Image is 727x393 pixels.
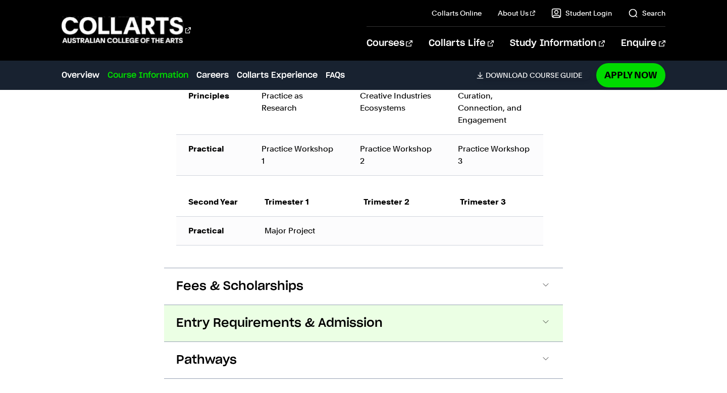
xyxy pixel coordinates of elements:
a: Enquire [621,27,665,60]
span: Download [486,71,528,80]
a: Collarts Online [432,8,482,18]
strong: Practical [188,226,224,235]
a: Search [628,8,665,18]
td: Practice Workshop 3 [446,134,543,175]
td: Practice as Research [249,81,347,134]
a: Student Login [551,8,612,18]
strong: Trimester 2 [363,197,409,207]
a: Apply Now [596,63,665,87]
td: Curation, Connection, and Engagement [446,81,543,134]
strong: Practical [188,144,224,154]
td: Major Project [252,216,543,245]
button: Pathways [164,342,563,378]
a: FAQs [326,69,345,81]
a: Study Information [510,27,605,60]
a: Collarts Life [429,27,494,60]
td: Creative Industries Ecosystems [348,81,446,134]
td: Practice Workshop 2 [348,134,446,175]
strong: Trimester 1 [265,197,309,207]
a: DownloadCourse Guide [477,71,590,80]
span: Fees & Scholarships [176,278,303,294]
strong: Trimester 3 [460,197,506,207]
a: Courses [367,27,412,60]
a: About Us [498,8,535,18]
a: Course Information [108,69,188,81]
span: Pathways [176,352,237,368]
strong: Second Year [188,197,238,207]
td: Practice Workshop 1 [249,134,347,175]
div: Go to homepage [62,16,191,44]
a: Collarts Experience [237,69,318,81]
button: Entry Requirements & Admission [164,305,563,341]
a: Careers [196,69,229,81]
strong: Principles [188,91,229,101]
span: Entry Requirements & Admission [176,315,383,331]
button: Fees & Scholarships [164,268,563,305]
a: Overview [62,69,99,81]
